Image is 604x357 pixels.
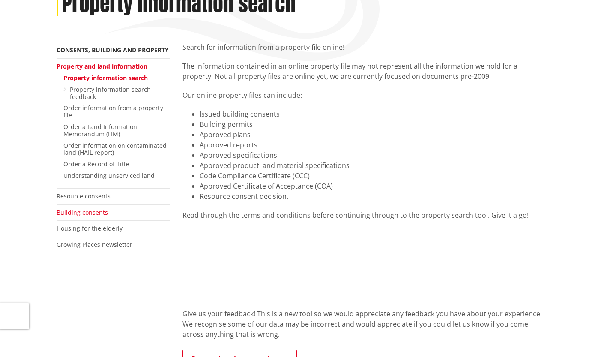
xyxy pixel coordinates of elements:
a: Order information from a property file [63,104,163,119]
div: Read through the terms and conditions before continuing through to the property search tool. Give... [182,210,547,220]
li: Approved product and material specifications [200,160,547,171]
li: Code Compliance Certificate (CCC) [200,171,547,181]
span: Our online property files can include: [182,90,302,100]
a: Building consents [57,208,108,216]
a: Order a Record of Title [63,160,129,168]
li: Approved plans [200,129,547,140]
li: Approved Certificate of Acceptance (COA) [200,181,547,191]
a: Resource consents [57,192,111,200]
iframe: Messenger Launcher [565,321,595,352]
div: Give us your feedback! This is a new tool so we would appreciate any feedback you have about your... [182,309,547,350]
li: Approved reports [200,140,547,150]
a: Growing Places newsletter [57,240,132,249]
a: Order information on contaminated land (HAIL report) [63,141,167,157]
a: Property information search [63,74,148,82]
li: Resource consent decision. [200,191,547,201]
li: Issued building consents [200,109,547,119]
a: Order a Land Information Memorandum (LIM) [63,123,137,138]
li: Approved specifications [200,150,547,160]
p: Search for information from a property file online! [182,42,547,52]
a: Housing for the elderly [57,224,123,232]
a: Property and land information [57,62,147,70]
p: The information contained in an online property file may not represent all the information we hol... [182,61,547,81]
a: Consents, building and property [57,46,169,54]
a: Property information search feedback [70,85,151,101]
a: Understanding unserviced land [63,171,155,180]
li: Building permits [200,119,547,129]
